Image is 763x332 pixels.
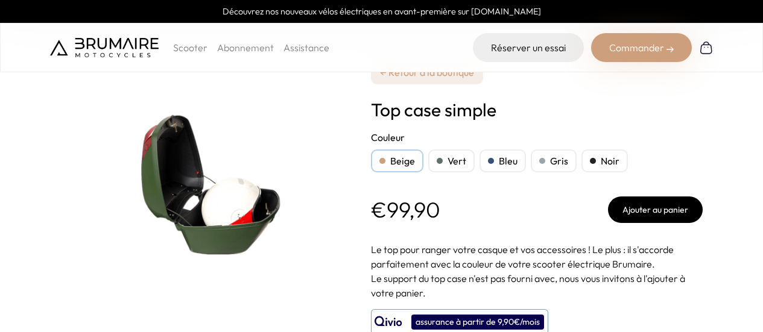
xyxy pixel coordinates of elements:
[173,40,207,55] p: Scooter
[699,40,714,55] img: Panier
[371,271,703,300] p: Le support du top case n'est pas fourni avec, nous vous invitons à l'ajouter à votre panier.
[666,46,674,53] img: right-arrow-2.png
[371,198,440,222] p: €99,90
[50,30,352,331] img: Top case simple
[283,42,329,54] a: Assistance
[608,196,703,223] button: Ajouter au panier
[591,33,692,62] div: Commander
[371,149,423,172] div: Beige
[473,33,584,62] a: Réserver un essai
[581,149,628,172] div: Noir
[411,315,544,330] div: assurance à partir de 9,90€/mois
[371,130,703,145] h2: Couleur
[371,99,703,121] h1: Top case simple
[371,242,703,271] p: Le top pour ranger votre casque et vos accessoires ! Le plus : il s'accorde parfaitement avec la ...
[480,149,526,172] div: Bleu
[428,149,475,172] div: Vert
[531,149,577,172] div: Gris
[217,42,274,54] a: Abonnement
[50,38,159,57] img: Brumaire Motocycles
[375,315,402,329] img: logo qivio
